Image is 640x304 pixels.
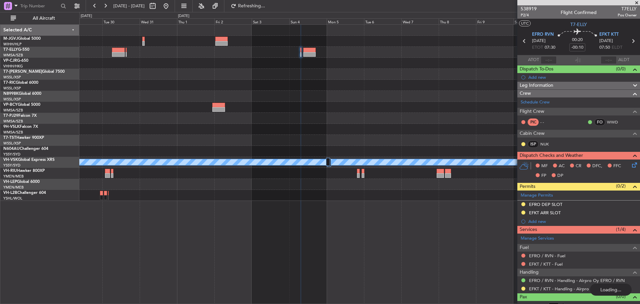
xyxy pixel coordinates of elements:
a: WMSA/SZB [3,53,23,58]
span: T7-RIC [3,81,16,85]
a: WSSL/XSP [3,97,21,102]
span: ELDT [612,44,622,51]
span: ETOT [532,44,543,51]
span: T7ELLY [618,5,637,12]
a: VP-BCYGlobal 5000 [3,103,40,107]
span: [DATE] [532,38,546,44]
span: T7-[PERSON_NAME] [3,70,42,74]
span: All Aircraft [17,16,70,21]
a: Manage Permits [521,192,553,199]
span: Pos Owner [618,12,637,18]
span: (0/2) [616,183,626,190]
span: MF [541,163,548,170]
span: VH-L2B [3,191,17,195]
div: Add new [528,219,637,224]
a: T7-TSTHawker 900XP [3,136,44,140]
div: Tue 30 [102,18,140,24]
a: N604AUChallenger 604 [3,147,48,151]
div: Thu 1 [177,18,214,24]
a: T7-RICGlobal 6000 [3,81,38,85]
a: WWD [607,119,622,125]
div: Sat 3 [252,18,289,24]
a: EFKT / KTT - Handling - Airpro Oy EFKT / KTT [529,286,619,292]
span: VH-LEP [3,180,17,184]
div: Sat 10 [513,18,551,24]
div: Wed 31 [140,18,177,24]
a: VP-CJRG-650 [3,59,28,63]
a: T7-[PERSON_NAME]Global 7500 [3,70,65,74]
a: 9H-VSLKFalcon 7X [3,125,38,129]
a: YSHL/WOL [3,196,22,201]
span: EFKT KTT [599,31,619,38]
span: EFRO RVN [532,31,554,38]
span: Leg Information [520,82,553,89]
span: 00:20 [572,37,583,43]
input: Trip Number [20,1,59,11]
a: Manage Services [521,235,554,242]
span: AC [559,163,565,170]
span: T7-ELLY [3,48,18,52]
span: Services [520,226,537,234]
a: WMSA/SZB [3,108,23,113]
span: Dispatch To-Dos [520,65,553,73]
div: Flight Confirmed [561,9,597,16]
span: Dispatch Checks and Weather [520,152,583,160]
a: WMSA/SZB [3,119,23,124]
div: Fri 2 [214,18,252,24]
a: YMEN/MEB [3,174,24,179]
span: 538919 [521,5,537,12]
button: UTC [519,20,531,26]
a: NUK [540,141,555,147]
span: T7-ELLY [570,21,587,28]
span: (0/0) [616,293,626,300]
div: Fri 9 [476,18,513,24]
div: Sun 4 [289,18,327,24]
a: VH-RIUHawker 800XP [3,169,45,173]
div: Wed 7 [401,18,439,24]
a: T7-PJ29Falcon 7X [3,114,37,118]
span: FP [541,173,546,179]
a: VH-LEPGlobal 6000 [3,180,40,184]
span: Flight Crew [520,108,544,115]
span: VP-BCY [3,103,18,107]
span: T7-PJ29 [3,114,18,118]
span: (1/4) [616,226,626,233]
div: Add new [528,74,637,80]
span: VH-RIU [3,169,17,173]
a: T7-ELLYG-550 [3,48,29,52]
div: EFKT ARR SLOT [529,210,561,216]
span: N8998K [3,92,19,96]
a: VH-L2BChallenger 604 [3,191,46,195]
span: 07:30 [545,44,555,51]
div: FO [594,118,605,126]
button: Refreshing... [228,1,268,11]
span: Crew [520,90,531,97]
span: Pax [520,293,527,301]
div: PIC [528,118,539,126]
a: N8998KGlobal 6000 [3,92,41,96]
span: ALDT [618,57,629,63]
a: WIHH/HLP [3,42,22,47]
a: WSSL/XSP [3,75,21,80]
a: YSSY/SYD [3,152,20,157]
span: Fuel [520,244,529,252]
div: [DATE] [178,13,189,19]
span: 07:50 [599,44,610,51]
div: [DATE] [81,13,92,19]
div: Loading... [590,284,632,296]
span: Refreshing... [238,4,266,8]
input: --:-- [541,56,557,64]
a: EFRO / RVN - Handling - Airpro Oy EFRO / RVN [529,278,625,283]
span: Permits [520,183,535,191]
div: EFRO DEP SLOT [529,202,562,207]
span: T7-TST [3,136,16,140]
a: VH-VSKGlobal Express XRS [3,158,55,162]
div: - - [540,119,555,125]
span: Handling [520,269,539,276]
span: CR [576,163,581,170]
span: ATOT [528,57,539,63]
span: P2/4 [521,12,537,18]
span: [DATE] - [DATE] [113,3,145,9]
a: WSSL/XSP [3,141,21,146]
div: Tue 6 [364,18,401,24]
